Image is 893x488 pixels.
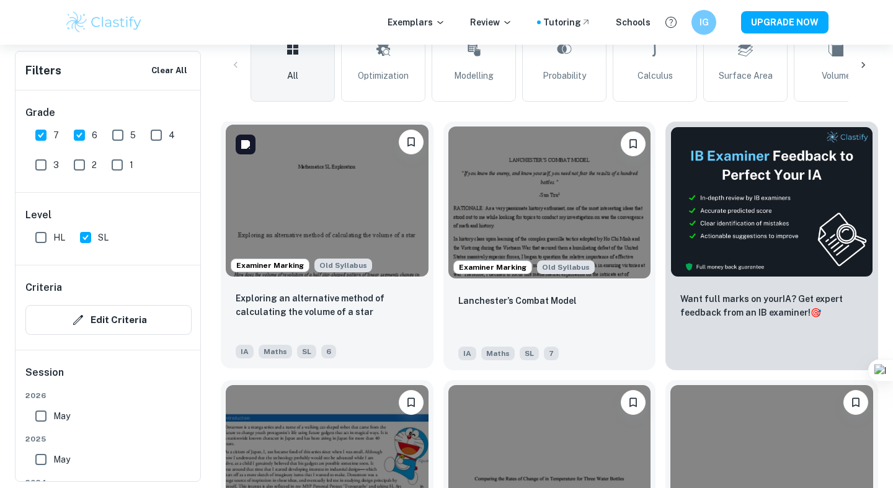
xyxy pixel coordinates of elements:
[98,231,109,244] span: SL
[25,62,61,79] h6: Filters
[811,308,821,317] span: 🎯
[454,262,531,273] span: Examiner Marking
[231,260,309,271] span: Examiner Marking
[314,259,372,272] div: Although this IA is written for the old math syllabus (last exam in November 2020), the current I...
[53,128,59,142] span: 7
[448,126,651,278] img: Maths IA example thumbnail: Lanchester’s Combat Model
[53,231,65,244] span: HL
[537,260,595,274] span: Old Syllabus
[236,345,254,358] span: IA
[53,453,70,466] span: May
[822,69,851,82] span: Volume
[53,158,59,172] span: 3
[458,347,476,360] span: IA
[130,158,133,172] span: 1
[458,294,577,308] p: Lanchester’s Combat Model
[25,305,192,335] button: Edit Criteria
[638,69,673,82] span: Calculus
[314,259,372,272] span: Old Syllabus
[660,12,682,33] button: Help and Feedback
[64,10,143,35] img: Clastify logo
[297,345,316,358] span: SL
[520,347,539,360] span: SL
[399,390,424,415] button: Bookmark
[25,390,192,401] span: 2026
[53,409,70,423] span: May
[358,69,409,82] span: Optimization
[543,69,586,82] span: Probability
[25,105,192,120] h6: Grade
[537,260,595,274] div: Although this IA is written for the old math syllabus (last exam in November 2020), the current I...
[691,10,716,35] button: IG
[621,390,646,415] button: Bookmark
[25,280,62,295] h6: Criteria
[719,69,773,82] span: Surface Area
[226,125,429,277] img: Maths IA example thumbnail: Exploring an alternative method of calcu
[287,69,298,82] span: All
[259,345,292,358] span: Maths
[321,345,336,358] span: 6
[544,347,559,360] span: 7
[221,122,433,370] a: Examiner MarkingAlthough this IA is written for the old math syllabus (last exam in November 2020...
[388,16,445,29] p: Exemplars
[148,61,190,80] button: Clear All
[92,158,97,172] span: 2
[169,128,175,142] span: 4
[454,69,494,82] span: Modelling
[670,126,873,277] img: Thumbnail
[25,477,192,488] span: 2024
[680,292,863,319] p: Want full marks on your IA ? Get expert feedback from an IB examiner!
[697,16,711,29] h6: IG
[130,128,136,142] span: 5
[543,16,591,29] a: Tutoring
[92,128,97,142] span: 6
[665,122,878,370] a: ThumbnailWant full marks on yourIA? Get expert feedback from an IB examiner!
[25,208,192,223] h6: Level
[25,365,192,390] h6: Session
[616,16,651,29] a: Schools
[399,130,424,154] button: Bookmark
[481,347,515,360] span: Maths
[621,131,646,156] button: Bookmark
[443,122,656,370] a: Examiner MarkingAlthough this IA is written for the old math syllabus (last exam in November 2020...
[741,11,829,33] button: UPGRADE NOW
[236,291,419,319] p: Exploring an alternative method of calculating the volume of a star
[25,433,192,445] span: 2025
[470,16,512,29] p: Review
[843,390,868,415] button: Bookmark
